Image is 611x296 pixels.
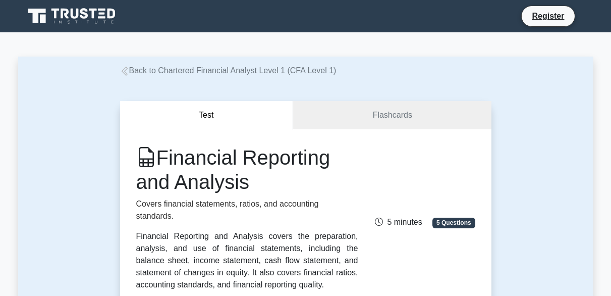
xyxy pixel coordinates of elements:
[526,10,570,22] a: Register
[120,66,337,75] a: Back to Chartered Financial Analyst Level 1 (CFA Level 1)
[136,145,358,194] h1: Financial Reporting and Analysis
[432,218,475,228] span: 5 Questions
[136,198,358,222] p: Covers financial statements, ratios, and accounting standards.
[136,230,358,291] div: Financial Reporting and Analysis covers the preparation, analysis, and use of financial statement...
[375,218,422,226] span: 5 minutes
[293,101,491,130] a: Flashcards
[120,101,294,130] button: Test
